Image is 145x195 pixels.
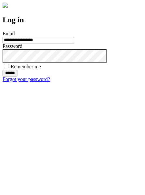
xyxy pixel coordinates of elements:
a: Forgot your password? [3,76,50,82]
label: Email [3,31,15,36]
label: Remember me [11,64,41,69]
img: logo-4e3dc11c47720685a147b03b5a06dd966a58ff35d612b21f08c02c0306f2b779.png [3,3,8,8]
h2: Log in [3,16,142,24]
label: Password [3,43,22,49]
